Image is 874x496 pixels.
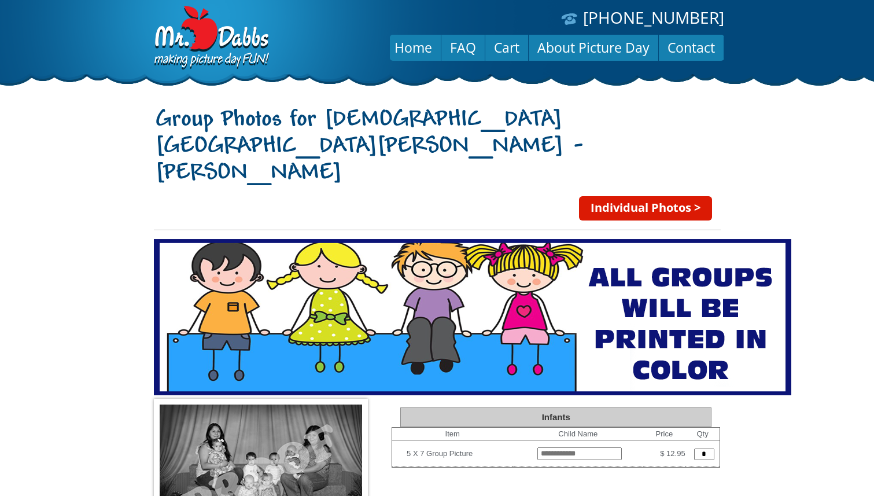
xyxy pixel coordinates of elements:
[441,34,485,61] a: FAQ
[154,239,791,395] img: 1958.png
[407,444,512,463] td: 5 X 7 Group Picture
[529,34,658,61] a: About Picture Day
[386,34,441,61] a: Home
[583,6,724,28] a: [PHONE_NUMBER]
[659,34,724,61] a: Contact
[154,107,721,188] h1: Group Photos for [DEMOGRAPHIC_DATA][GEOGRAPHIC_DATA][PERSON_NAME] - [PERSON_NAME]
[512,428,643,441] th: Child Name
[685,428,720,441] th: Qty
[392,428,512,441] th: Item
[485,34,528,61] a: Cart
[643,441,685,467] td: $ 12.95
[150,6,271,71] img: Dabbs Company
[400,407,711,427] div: Infants
[579,196,712,221] a: Individual Photos >
[643,428,685,441] th: Price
